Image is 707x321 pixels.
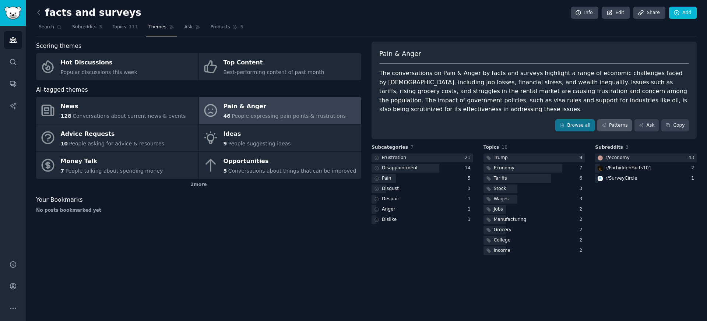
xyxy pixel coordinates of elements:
div: Top Content [224,57,324,69]
span: Scoring themes [36,42,81,51]
a: Disgust3 [372,184,473,194]
div: Economy [494,165,514,172]
span: 128 [61,113,71,119]
div: Income [494,247,510,254]
span: Pain & Anger [379,49,421,59]
a: Opportunities5Conversations about things that can be improved [199,152,361,179]
div: 3 [580,186,585,192]
span: People asking for advice & resources [69,141,164,147]
div: Pain [382,175,391,182]
div: r/ ForbiddenFacts101 [605,165,651,172]
img: economy [598,155,603,160]
a: Search [36,21,64,36]
a: Stock3 [483,184,585,194]
span: Popular discussions this week [61,69,137,75]
a: Pain & Anger46People expressing pain points & frustrations [199,97,361,124]
div: 2 [691,165,697,172]
div: 14 [465,165,473,172]
div: Advice Requests [61,128,164,140]
img: SurveyCircle [598,176,603,181]
span: 3 [626,145,629,150]
div: r/ economy [605,155,629,161]
div: 2 [580,227,585,233]
span: People expressing pain points & frustrations [232,113,346,119]
span: 46 [224,113,231,119]
span: 7 [61,168,64,174]
div: Dislike [382,216,397,223]
div: 2 more [36,179,361,191]
a: Money Talk7People talking about spending money [36,152,198,179]
div: Jobs [494,206,503,213]
div: Grocery [494,227,511,233]
div: Money Talk [61,156,163,167]
a: Dislike1 [372,215,473,225]
a: Frustration21 [372,154,473,163]
div: Tariffs [494,175,507,182]
span: Topics [483,144,499,151]
span: Subreddits [595,144,623,151]
div: 7 [580,165,585,172]
a: Topics111 [110,21,141,36]
a: Ask [182,21,203,36]
a: Economy7 [483,164,585,173]
div: The conversations on Pain & Anger by facts and surveys highlight a range of economic challenges f... [379,69,689,114]
div: 1 [691,175,697,182]
div: 21 [465,155,473,161]
span: Conversations about things that can be improved [228,168,356,174]
span: Best-performing content of past month [224,69,324,75]
div: Opportunities [224,156,356,167]
a: Jobs2 [483,205,585,214]
a: Advice Requests10People asking for advice & resources [36,124,198,152]
span: Conversations about current news & events [73,113,186,119]
a: News128Conversations about current news & events [36,97,198,124]
div: Stock [494,186,506,192]
a: Pain5 [372,174,473,183]
div: r/ SurveyCircle [605,175,637,182]
a: Subreddits3 [70,21,105,36]
a: College2 [483,236,585,245]
a: Top ContentBest-performing content of past month [199,53,361,80]
span: Ask [184,24,193,31]
div: 5 [468,175,473,182]
span: Your Bookmarks [36,195,83,205]
span: 5 [224,168,227,174]
img: GummySearch logo [4,7,21,20]
div: 2 [580,237,585,244]
span: Subcategories [372,144,408,151]
span: Products [211,24,230,31]
div: 2 [580,247,585,254]
a: Manufacturing2 [483,215,585,225]
div: 3 [468,186,473,192]
span: AI-tagged themes [36,85,88,95]
a: Info [571,7,598,19]
div: 9 [580,155,585,161]
div: Pain & Anger [224,101,346,113]
a: Add [669,7,697,19]
a: Anger1 [372,205,473,214]
a: Share [633,7,665,19]
div: 2 [580,216,585,223]
div: 43 [688,155,697,161]
div: Despair [382,196,399,202]
span: 3 [99,24,102,31]
h2: facts and surveys [36,7,141,19]
a: ForbiddenFacts101r/ForbiddenFacts1012 [595,164,697,173]
a: Tariffs6 [483,174,585,183]
a: Edit [602,7,630,19]
span: 7 [411,145,414,150]
div: 1 [468,216,473,223]
div: College [494,237,511,244]
div: News [61,101,186,113]
button: Copy [661,119,689,132]
a: Products5 [208,21,246,36]
div: Hot Discussions [61,57,137,69]
span: Themes [148,24,166,31]
div: Frustration [382,155,406,161]
div: Disappointment [382,165,418,172]
div: 6 [580,175,585,182]
div: 2 [580,206,585,213]
div: Trump [494,155,508,161]
a: Despair1 [372,195,473,204]
a: Ask [634,119,659,132]
div: 1 [468,196,473,202]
